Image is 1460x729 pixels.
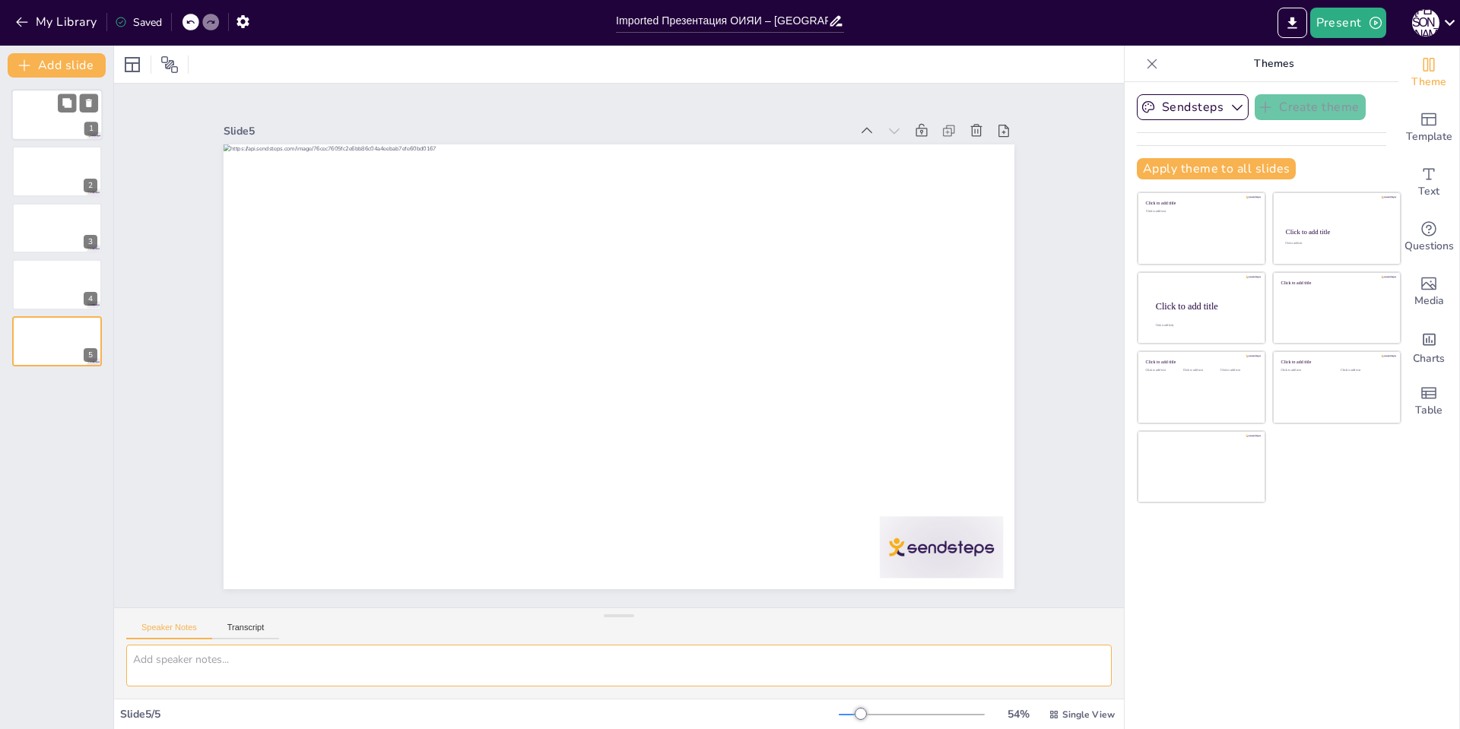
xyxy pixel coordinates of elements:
[12,259,102,309] div: 4
[1220,369,1255,372] div: Click to add text
[1406,128,1452,145] span: Template
[1415,402,1443,419] span: Table
[1418,183,1439,200] span: Text
[1137,94,1249,120] button: Sendsteps
[1281,360,1390,365] div: Click to add title
[1412,8,1439,38] button: А [PERSON_NAME]
[84,235,97,249] div: 3
[11,89,103,141] div: 1
[1281,369,1329,372] div: Click to add text
[11,10,103,34] button: My Library
[84,179,97,192] div: 2
[1411,74,1446,90] span: Theme
[1062,708,1115,721] span: Single View
[1285,242,1386,246] div: Click to add text
[1281,280,1390,285] div: Click to add title
[1146,201,1255,206] div: Click to add title
[1398,319,1459,374] div: Add charts and graphs
[115,15,162,30] div: Saved
[1255,94,1366,120] button: Create theme
[1398,210,1459,265] div: Get real-time input from your audience
[1413,350,1445,367] span: Charts
[1398,100,1459,155] div: Add ready made slides
[80,94,98,112] button: Delete Slide
[84,292,97,306] div: 4
[1398,374,1459,429] div: Add a table
[1156,324,1252,327] div: Click to add body
[1000,707,1036,721] div: 54 %
[1183,369,1217,372] div: Click to add text
[1137,158,1296,179] button: Apply theme to all slides
[1341,369,1389,372] div: Click to add text
[1412,9,1439,36] div: А [PERSON_NAME]
[12,203,102,253] div: 3
[1156,300,1253,311] div: Click to add title
[1398,155,1459,210] div: Add text boxes
[8,53,106,78] button: Add slide
[212,623,280,639] button: Transcript
[160,55,179,74] span: Position
[120,707,839,721] div: Slide 5 / 5
[1398,46,1459,100] div: Change the overall theme
[126,623,212,639] button: Speaker Notes
[84,348,97,362] div: 5
[1310,8,1386,38] button: Present
[1277,8,1307,38] button: Export to PowerPoint
[1404,238,1454,255] span: Questions
[1146,360,1255,365] div: Click to add title
[12,146,102,196] div: 2
[1414,293,1444,309] span: Media
[275,46,891,191] div: Slide 5
[12,316,102,366] div: 5
[1146,210,1255,214] div: Click to add text
[1146,369,1180,372] div: Click to add text
[120,52,144,77] div: Layout
[616,10,828,32] input: Insert title
[1164,46,1383,82] p: Themes
[1398,265,1459,319] div: Add images, graphics, shapes or video
[1286,228,1387,236] div: Click to add title
[84,122,98,136] div: 1
[58,94,76,112] button: Duplicate Slide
